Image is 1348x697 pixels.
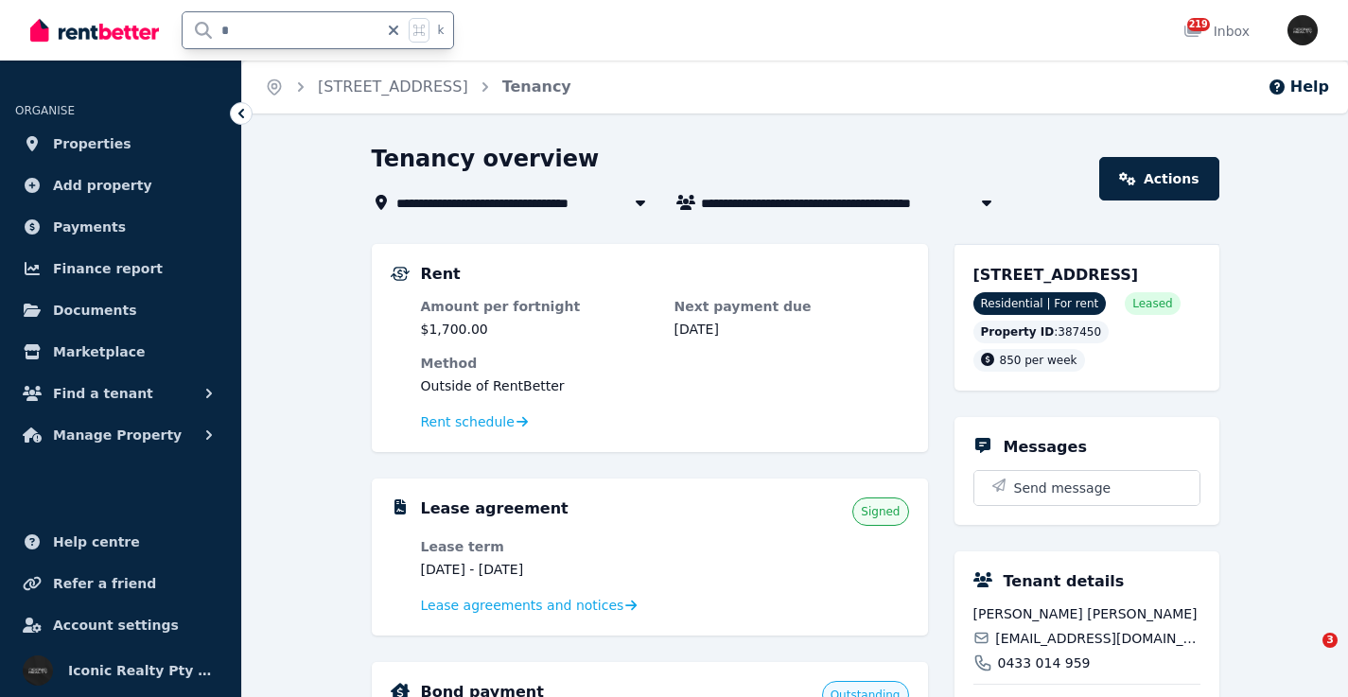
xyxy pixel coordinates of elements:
a: Tenancy [502,78,571,96]
span: [EMAIL_ADDRESS][DOMAIN_NAME] [995,629,1199,648]
a: Account settings [15,606,226,644]
span: Finance report [53,257,163,280]
img: Rental Payments [391,267,410,281]
span: Find a tenant [53,382,153,405]
h5: Messages [1004,436,1087,459]
dd: Outside of RentBetter [421,376,909,395]
dd: $1,700.00 [421,320,656,339]
span: Properties [53,132,131,155]
h5: Lease agreement [421,497,569,520]
span: Refer a friend [53,572,156,595]
span: Account settings [53,614,179,636]
a: Marketplace [15,333,226,371]
span: Documents [53,299,137,322]
a: Actions [1099,157,1218,200]
span: Iconic Realty Pty Ltd [68,659,219,682]
a: Help centre [15,523,226,561]
button: Send message [974,471,1199,505]
span: Lease agreements and notices [421,596,624,615]
img: RentBetter [30,16,159,44]
span: Marketplace [53,340,145,363]
img: Iconic Realty Pty Ltd [1287,15,1318,45]
dd: [DATE] - [DATE] [421,560,656,579]
dt: Next payment due [674,297,909,316]
h5: Tenant details [1004,570,1125,593]
dt: Method [421,354,909,373]
a: Finance report [15,250,226,288]
a: Payments [15,208,226,246]
span: Rent schedule [421,412,515,431]
span: 219 [1187,18,1210,31]
dd: [DATE] [674,320,909,339]
span: Residential | For rent [973,292,1107,315]
h1: Tenancy overview [372,144,600,174]
a: Refer a friend [15,565,226,602]
span: Add property [53,174,152,197]
iframe: Intercom live chat [1284,633,1329,678]
dt: Amount per fortnight [421,297,656,316]
a: [STREET_ADDRESS] [318,78,468,96]
span: Help centre [53,531,140,553]
a: Documents [15,291,226,329]
div: : 387450 [973,321,1110,343]
h5: Rent [421,263,461,286]
span: k [437,23,444,38]
span: [PERSON_NAME] [PERSON_NAME] [973,604,1200,623]
span: Manage Property [53,424,182,446]
a: Rent schedule [421,412,529,431]
dt: Lease term [421,537,656,556]
a: Properties [15,125,226,163]
span: Leased [1132,296,1172,311]
span: 0433 014 959 [998,653,1091,672]
button: Help [1268,76,1329,98]
span: Payments [53,216,126,238]
span: [STREET_ADDRESS] [973,266,1139,284]
nav: Breadcrumb [242,61,594,113]
div: Inbox [1183,22,1250,41]
button: Find a tenant [15,375,226,412]
span: 3 [1322,633,1338,648]
span: Property ID [981,324,1055,340]
span: 850 per week [1000,354,1077,367]
a: Lease agreements and notices [421,596,638,615]
span: ORGANISE [15,104,75,117]
button: Manage Property [15,416,226,454]
img: Iconic Realty Pty Ltd [23,655,53,686]
span: Send message [1014,479,1112,497]
span: Signed [861,504,900,519]
a: Add property [15,166,226,204]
